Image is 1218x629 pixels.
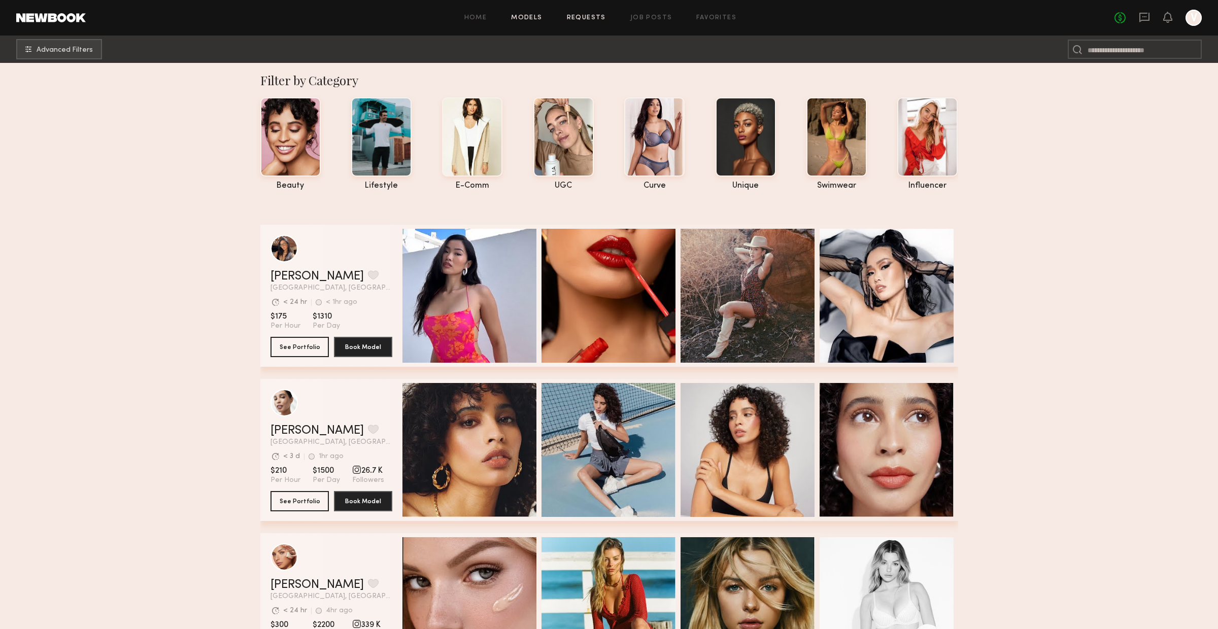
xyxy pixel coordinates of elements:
button: See Portfolio [270,491,329,511]
span: Advanced Filters [37,47,93,54]
div: e-comm [442,182,502,190]
span: $1500 [313,466,340,476]
div: influencer [897,182,958,190]
button: Advanced Filters [16,39,102,59]
div: curve [624,182,685,190]
div: Filter by Category [260,72,958,88]
a: Models [511,15,542,21]
div: < 24 hr [283,607,307,614]
button: Book Model [334,337,392,357]
button: See Portfolio [270,337,329,357]
div: 1hr ago [319,453,344,460]
span: $210 [270,466,300,476]
a: [PERSON_NAME] [270,425,364,437]
span: Per Hour [270,476,300,485]
a: Favorites [696,15,736,21]
a: Home [464,15,487,21]
div: UGC [533,182,594,190]
div: < 1hr ago [326,299,357,306]
a: Requests [567,15,606,21]
a: Job Posts [630,15,672,21]
span: Per Day [313,476,340,485]
span: Followers [352,476,384,485]
div: 4hr ago [326,607,353,614]
a: V [1186,10,1202,26]
span: [GEOGRAPHIC_DATA], [GEOGRAPHIC_DATA] [270,439,392,446]
div: < 3 d [283,453,300,460]
a: [PERSON_NAME] [270,579,364,591]
span: $1310 [313,311,340,322]
div: unique [716,182,776,190]
a: [PERSON_NAME] [270,270,364,283]
span: [GEOGRAPHIC_DATA], [GEOGRAPHIC_DATA] [270,285,392,292]
span: Per Day [313,322,340,331]
span: Per Hour [270,322,300,331]
div: lifestyle [351,182,412,190]
button: Book Model [334,491,392,511]
div: beauty [260,182,321,190]
div: swimwear [806,182,867,190]
span: [GEOGRAPHIC_DATA], [GEOGRAPHIC_DATA] [270,593,392,600]
div: < 24 hr [283,299,307,306]
span: 26.7 K [352,466,384,476]
span: $175 [270,311,300,322]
